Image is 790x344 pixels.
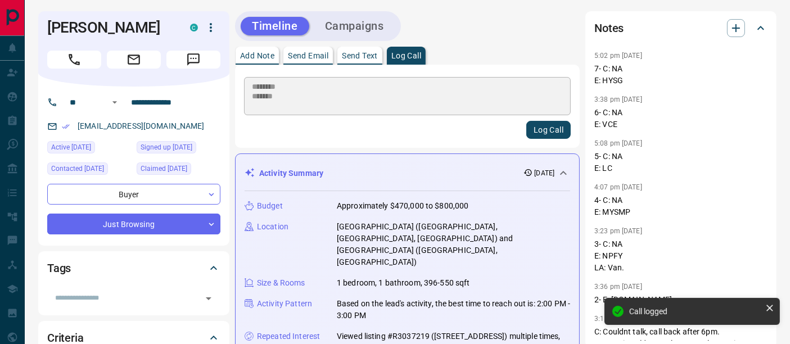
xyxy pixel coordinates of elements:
[47,259,71,277] h2: Tags
[594,15,768,42] div: Notes
[391,52,421,60] p: Log Call
[108,96,121,109] button: Open
[201,291,216,306] button: Open
[257,277,305,289] p: Size & Rooms
[314,17,395,35] button: Campaigns
[288,52,328,60] p: Send Email
[137,141,220,157] div: Mon Aug 18 2025
[594,227,642,235] p: 3:23 pm [DATE]
[337,277,470,289] p: 1 bedroom, 1 bathroom, 396-550 sqft
[594,238,768,274] p: 3- C: NA E: NPFY LA: Van.
[526,121,571,139] button: Log Call
[241,17,309,35] button: Timeline
[166,51,220,69] span: Message
[337,298,570,322] p: Based on the lead's activity, the best time to reach out is: 2:00 PM - 3:00 PM
[257,331,320,342] p: Repeated Interest
[240,52,274,60] p: Add Note
[594,107,768,130] p: 6- C: NA E: VCE
[141,142,192,153] span: Signed up [DATE]
[51,142,91,153] span: Active [DATE]
[594,283,642,291] p: 3:36 pm [DATE]
[47,141,131,157] div: Wed Sep 03 2025
[259,168,323,179] p: Activity Summary
[62,123,70,130] svg: Email Verified
[594,52,642,60] p: 5:02 pm [DATE]
[51,163,104,174] span: Contacted [DATE]
[594,315,642,323] p: 3:11 pm [DATE]
[594,194,768,218] p: 4- C: NA E: MYSMP
[594,294,768,306] p: 2- E: [DOMAIN_NAME]
[47,19,173,37] h1: [PERSON_NAME]
[337,221,570,268] p: [GEOGRAPHIC_DATA] ([GEOGRAPHIC_DATA], [GEOGRAPHIC_DATA], [GEOGRAPHIC_DATA]) and [GEOGRAPHIC_DATA]...
[47,162,131,178] div: Wed Sep 10 2025
[141,163,187,174] span: Claimed [DATE]
[594,139,642,147] p: 5:08 pm [DATE]
[47,51,101,69] span: Call
[594,96,642,103] p: 3:38 pm [DATE]
[245,163,570,184] div: Activity Summary[DATE]
[594,151,768,174] p: 5- C: NA E: LC
[78,121,205,130] a: [EMAIL_ADDRESS][DOMAIN_NAME]
[594,63,768,87] p: 7- C: NA E: HYSG
[47,184,220,205] div: Buyer
[337,200,468,212] p: Approximately $470,000 to $800,000
[190,24,198,31] div: condos.ca
[629,307,761,316] div: Call logged
[257,298,312,310] p: Activity Pattern
[594,19,624,37] h2: Notes
[107,51,161,69] span: Email
[257,221,288,233] p: Location
[257,200,283,212] p: Budget
[137,162,220,178] div: Tue Aug 19 2025
[535,168,555,178] p: [DATE]
[47,214,220,234] div: Just Browsing
[594,183,642,191] p: 4:07 pm [DATE]
[47,255,220,282] div: Tags
[342,52,378,60] p: Send Text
